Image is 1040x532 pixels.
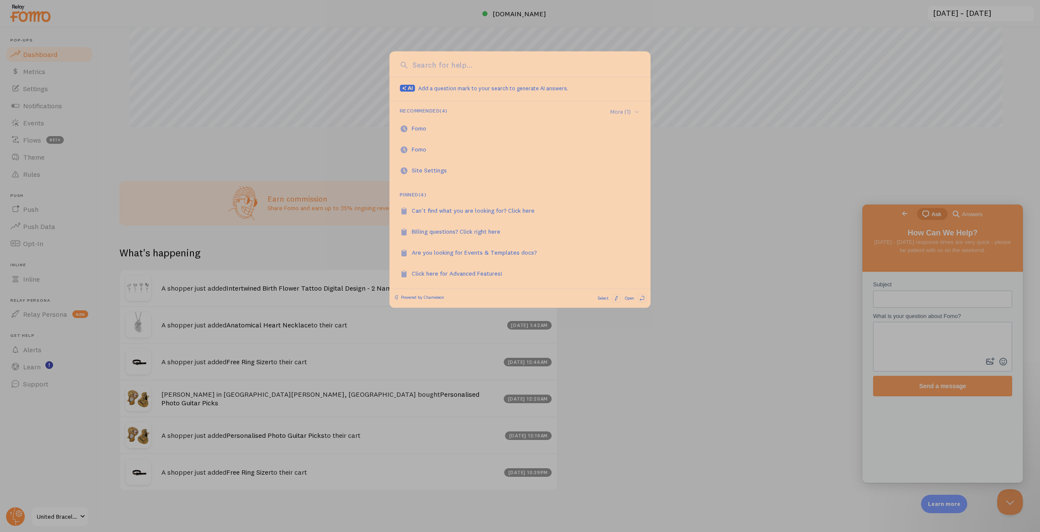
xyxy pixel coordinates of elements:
[11,171,150,192] button: Send a message
[122,150,134,164] button: Attach a file
[11,76,150,192] form: Contact form
[610,107,632,116] div: More (1)
[394,294,444,300] a: Powered by Chameleon
[412,206,544,215] div: Can't find what you are looking for? Click here
[418,85,568,92] span: Add a question mark to your search to generate AI answers.
[99,6,120,14] span: Answers
[45,24,116,33] span: How Can We Help?
[412,269,512,278] div: Click here for Advanced Features!
[412,124,436,133] div: Fomo
[412,145,436,154] div: Recommended based on: You typically visit this page on Sunday at night (s=4), When you're on "Fom...
[412,166,456,175] div: Recommended based on: When you're on "Fomo" you typically go here next (s=4)
[412,166,456,175] div: Site Settings
[12,118,149,151] textarea: What is your question about Fomo?
[412,124,436,133] div: Recommended based on: You typically visit this page on Sunday at night (s=4), This page has many ...
[394,139,646,160] a: Fomo
[12,34,149,49] span: [DATE] - [DATE] response times are very quick - please be patient with us on the weekend.
[134,150,147,164] button: Emoji Picker
[412,145,436,154] div: Fomo
[400,191,426,198] div: Pinned ( 4 )
[89,4,99,14] span: search-medium
[37,4,48,14] span: Go back
[412,227,510,236] div: Billing questions? Click right here
[32,3,53,15] a: Go back
[69,6,79,14] span: Ask
[394,221,646,242] a: Billing questions? Click right here
[11,77,29,83] span: Subject
[401,294,444,300] span: Powered by Chameleon
[394,200,646,221] a: Can't find what you are looking for? Click here
[412,248,546,257] div: Are you looking for Events & Templates docs?
[400,107,448,116] div: Recommended ( 4 )
[394,242,646,263] a: Are you looking for Events & Templates docs?
[410,59,640,71] input: Search for help...
[610,107,640,116] div: More (1)
[394,118,646,139] a: Fomo
[394,160,646,181] a: Site Settings
[394,263,646,284] a: Click here for Advanced Features!
[58,4,68,15] span: chat-square
[597,294,609,303] span: Select
[11,108,98,115] span: What is your question about Fomo?
[625,294,634,303] span: Open
[57,178,104,185] span: Send a message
